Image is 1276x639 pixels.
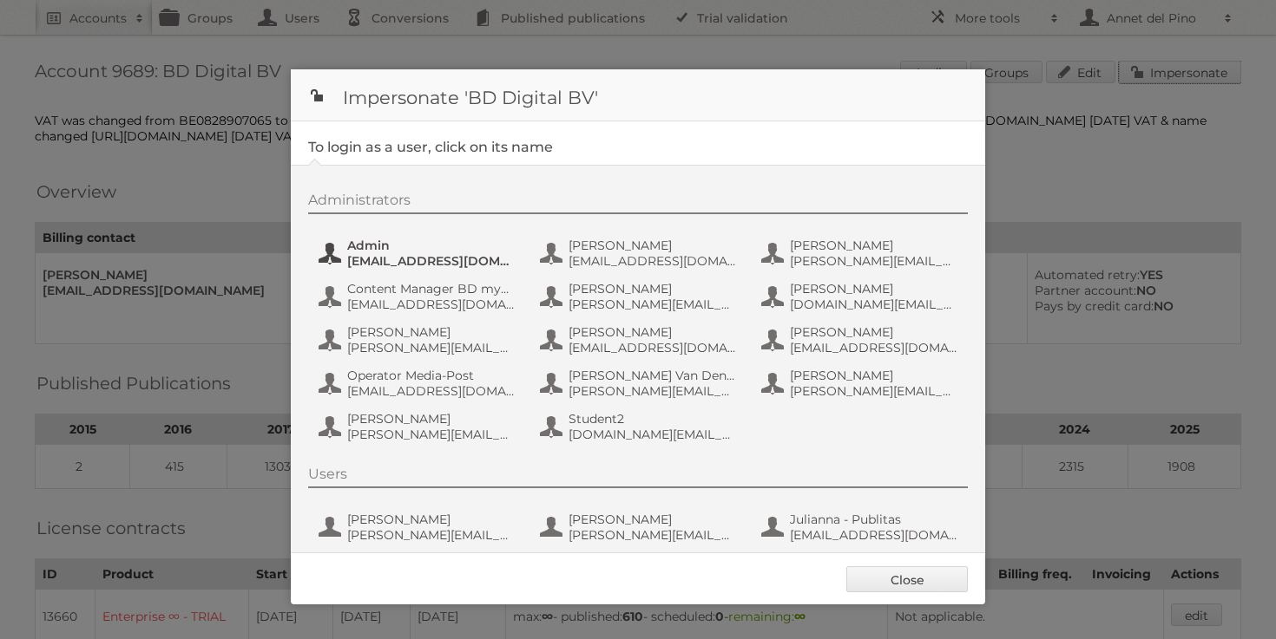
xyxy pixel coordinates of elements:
div: Users [308,466,968,488]
span: [PERSON_NAME][EMAIL_ADDRESS][DOMAIN_NAME] [347,340,516,355]
span: [PERSON_NAME] [790,368,958,383]
button: [PERSON_NAME] [DOMAIN_NAME][EMAIL_ADDRESS][DOMAIN_NAME] [760,279,964,314]
span: Operator Media-Post [347,368,516,383]
span: [PERSON_NAME] [569,324,737,340]
span: [PERSON_NAME][EMAIL_ADDRESS][DOMAIN_NAME] [347,427,516,442]
span: [DOMAIN_NAME][EMAIL_ADDRESS][DOMAIN_NAME] [569,427,737,442]
span: Content Manager BD myShopi [347,281,516,297]
span: [PERSON_NAME][EMAIL_ADDRESS][DOMAIN_NAME] [790,253,958,269]
button: Content Manager BD myShopi [EMAIL_ADDRESS][DOMAIN_NAME] [317,279,521,314]
button: [PERSON_NAME] [PERSON_NAME][EMAIL_ADDRESS][DOMAIN_NAME] [317,510,521,544]
button: [PERSON_NAME] [EMAIL_ADDRESS][DOMAIN_NAME] [760,323,964,357]
span: Student2 [569,411,737,427]
span: [EMAIL_ADDRESS][DOMAIN_NAME] [569,253,737,269]
span: [EMAIL_ADDRESS][DOMAIN_NAME] [347,297,516,312]
button: Admin [EMAIL_ADDRESS][DOMAIN_NAME] [317,236,521,271]
span: [EMAIL_ADDRESS][DOMAIN_NAME] [569,340,737,355]
span: [PERSON_NAME] [790,281,958,297]
span: [EMAIL_ADDRESS][DOMAIN_NAME] [790,527,958,543]
span: [EMAIL_ADDRESS][DOMAIN_NAME] [347,383,516,399]
button: Operator Media-Post [EMAIL_ADDRESS][DOMAIN_NAME] [317,366,521,401]
span: [PERSON_NAME][EMAIL_ADDRESS][DOMAIN_NAME] [347,527,516,543]
span: [PERSON_NAME][EMAIL_ADDRESS][PERSON_NAME][DOMAIN_NAME] [790,383,958,399]
span: [PERSON_NAME] [569,512,737,527]
button: [PERSON_NAME] Van Den [PERSON_NAME] [PERSON_NAME][EMAIL_ADDRESS][PERSON_NAME][DOMAIN_NAME] [538,366,742,401]
span: [PERSON_NAME] [569,238,737,253]
button: [PERSON_NAME] [PERSON_NAME][EMAIL_ADDRESS][DOMAIN_NAME] [317,323,521,357]
span: [PERSON_NAME] [347,324,516,340]
button: [PERSON_NAME] [PERSON_NAME][EMAIL_ADDRESS][DOMAIN_NAME] [538,279,742,314]
button: [PERSON_NAME] [EMAIL_ADDRESS][DOMAIN_NAME] [538,323,742,357]
span: [EMAIL_ADDRESS][DOMAIN_NAME] [347,253,516,269]
button: [PERSON_NAME] [PERSON_NAME][EMAIL_ADDRESS][DOMAIN_NAME] [538,510,742,544]
h1: Impersonate 'BD Digital BV' [291,69,985,121]
span: [PERSON_NAME] [790,238,958,253]
span: [PERSON_NAME] [347,512,516,527]
button: [PERSON_NAME] [PERSON_NAME][EMAIL_ADDRESS][PERSON_NAME][DOMAIN_NAME] [760,366,964,401]
button: [PERSON_NAME] [PERSON_NAME][EMAIL_ADDRESS][DOMAIN_NAME] [317,409,521,444]
button: [PERSON_NAME] [EMAIL_ADDRESS][DOMAIN_NAME] [538,236,742,271]
button: Julianna - Publitas [EMAIL_ADDRESS][DOMAIN_NAME] [760,510,964,544]
button: [PERSON_NAME] [PERSON_NAME][EMAIL_ADDRESS][DOMAIN_NAME] [760,236,964,271]
span: [PERSON_NAME] Van Den [PERSON_NAME] [569,368,737,383]
span: [EMAIL_ADDRESS][DOMAIN_NAME] [790,340,958,355]
span: Admin [347,238,516,253]
a: Close [846,566,968,592]
span: Julianna - Publitas [790,512,958,527]
span: [PERSON_NAME] [347,411,516,427]
span: [PERSON_NAME][EMAIL_ADDRESS][DOMAIN_NAME] [569,527,737,543]
span: [PERSON_NAME][EMAIL_ADDRESS][PERSON_NAME][DOMAIN_NAME] [569,383,737,399]
button: Student2 [DOMAIN_NAME][EMAIL_ADDRESS][DOMAIN_NAME] [538,409,742,444]
span: [PERSON_NAME] [569,281,737,297]
legend: To login as a user, click on its name [308,139,553,155]
span: [PERSON_NAME][EMAIL_ADDRESS][DOMAIN_NAME] [569,297,737,312]
span: [PERSON_NAME] [790,324,958,340]
span: [DOMAIN_NAME][EMAIL_ADDRESS][DOMAIN_NAME] [790,297,958,312]
div: Administrators [308,192,968,214]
